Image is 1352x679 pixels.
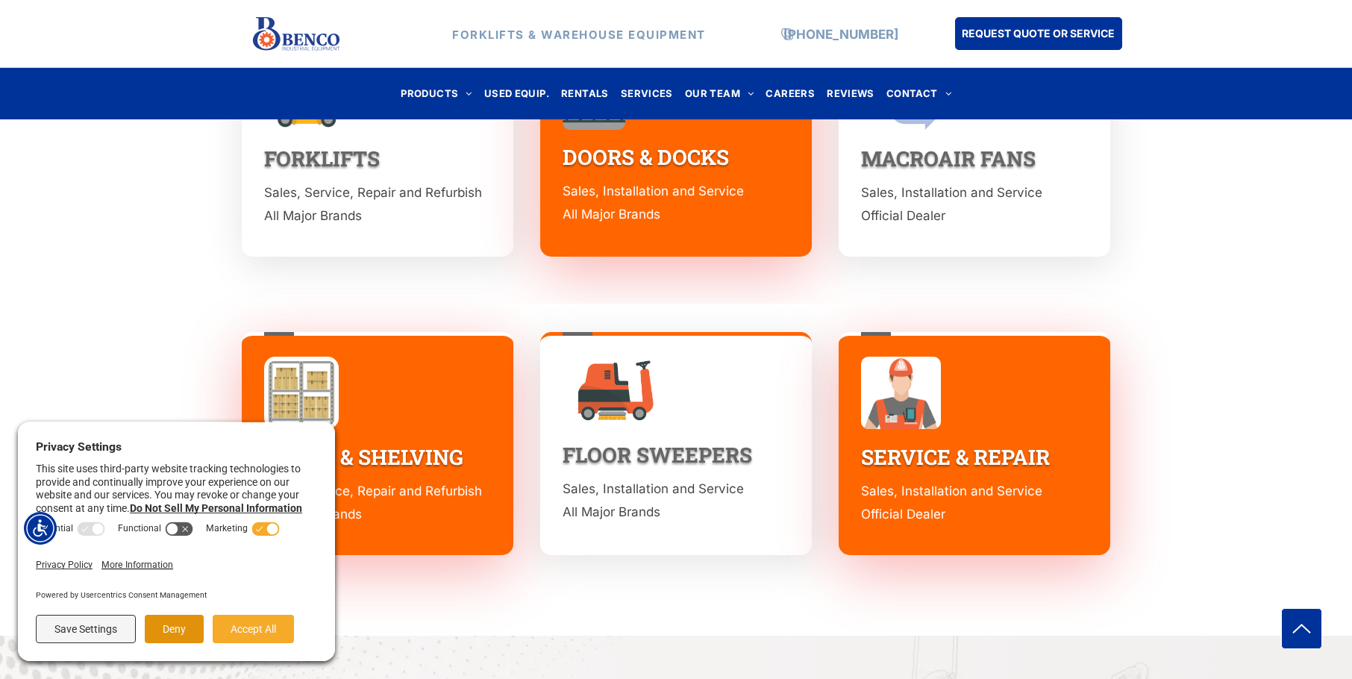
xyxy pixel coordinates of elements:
img: bencoindustrial [861,357,941,429]
a: CAREERS [760,84,821,104]
span: Sales, Service, Repair and Refurbish All Major Brands [264,484,482,522]
div: Accessibility Menu [24,512,57,545]
img: bencoindustrial [563,357,668,425]
span: Sales, Installation and Service Official Dealer [861,185,1042,223]
span: Sales, Installation and Service All Major Brands [563,184,744,222]
span: REQUEST QUOTE OR SERVICE [962,19,1115,47]
a: USED EQUIP. [478,84,555,104]
a: [PHONE_NUMBER] [783,26,898,41]
a: FLOOR SWEEPERS [563,441,752,469]
a: RENTALS [555,84,615,104]
span: Sales, Installation and Service Official Dealer [861,484,1042,522]
a: SERVICE & REPAIR [861,443,1050,471]
a: REQUEST QUOTE OR SERVICE [955,17,1122,50]
a: RACKS & SHELVING [264,443,463,471]
a: MACROAIR FANS [861,145,1036,172]
a: CONTACT [880,84,957,104]
a: FORKLIFTS [264,145,380,172]
a: OUR TEAM [679,84,760,104]
a: PRODUCTS [395,84,478,104]
span: Sales, Installation and Service All Major Brands [563,481,744,519]
span: Sales, Service, Repair and Refurbish All Major Brands [264,185,482,223]
strong: FORKLIFTS & WAREHOUSE EQUIPMENT [452,27,706,41]
a: SERVICES [615,84,679,104]
a: REVIEWS [821,84,880,104]
img: bencoindustrial [264,357,339,429]
a: DOORS & DOCKS [563,143,729,171]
